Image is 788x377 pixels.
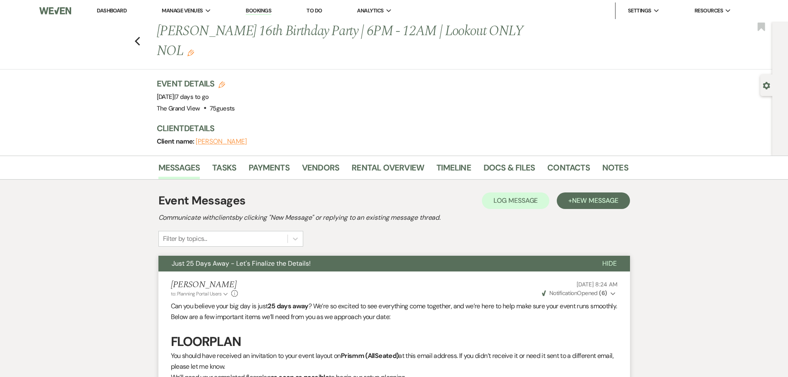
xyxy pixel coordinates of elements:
span: The Grand View [157,104,200,113]
button: Log Message [482,192,549,209]
span: [DATE] [157,93,209,101]
span: 7 days to go [175,93,208,101]
div: Filter by topics... [163,234,207,244]
a: Bookings [246,7,271,15]
h1: Event Messages [158,192,246,209]
span: to: Planning Portal Users [171,291,222,297]
a: Notes [602,161,628,179]
h3: Client Details [157,122,620,134]
span: Opened [542,289,607,297]
h2: Communicate with clients by clicking "New Message" or replying to an existing message thread. [158,213,630,223]
span: New Message [572,196,618,205]
strong: FLOORPLAN [171,333,241,350]
span: Notification [549,289,577,297]
p: Can you believe your big day is just ? We’re so excited to see everything come together, and we’r... [171,301,618,312]
span: Hide [602,259,617,268]
span: Resources [695,7,723,15]
span: Analytics [357,7,383,15]
button: Hide [589,256,630,271]
button: Edit [187,49,194,56]
a: Payments [249,161,290,179]
span: Just 25 Days Away - Let's Finalize the Details! [172,259,311,268]
button: +New Message [557,192,630,209]
span: Client name: [157,137,196,146]
h5: [PERSON_NAME] [171,280,238,290]
span: | [174,93,209,101]
a: Dashboard [97,7,127,14]
img: Weven Logo [39,2,71,19]
a: Timeline [436,161,471,179]
a: Messages [158,161,200,179]
a: Rental Overview [352,161,424,179]
span: Manage Venues [162,7,203,15]
span: 75 guests [210,104,235,113]
span: Settings [628,7,651,15]
span: [DATE] 8:24 AM [577,281,617,288]
a: Docs & Files [484,161,535,179]
a: Contacts [547,161,590,179]
p: You should have received an invitation to your event layout on at this email address. If you didn... [171,351,618,372]
a: Vendors [302,161,339,179]
a: Tasks [212,161,236,179]
button: Open lead details [763,81,770,89]
button: Just 25 Days Away - Let's Finalize the Details! [158,256,589,271]
button: [PERSON_NAME] [196,138,247,145]
h3: Event Details [157,78,235,89]
button: to: Planning Portal Users [171,290,230,298]
a: To Do [307,7,322,14]
strong: ( 6 ) [599,289,607,297]
span: Log Message [493,196,538,205]
strong: Prismm (AllSeated) [341,351,398,360]
h1: [PERSON_NAME] 16th Birthday Party | 6PM - 12AM | Lookout ONLY NOL [157,22,527,61]
strong: 25 days away [268,302,308,310]
button: NotificationOpened (6) [541,289,618,298]
p: Below are a few important items we’ll need from you as we approach your date: [171,312,618,322]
